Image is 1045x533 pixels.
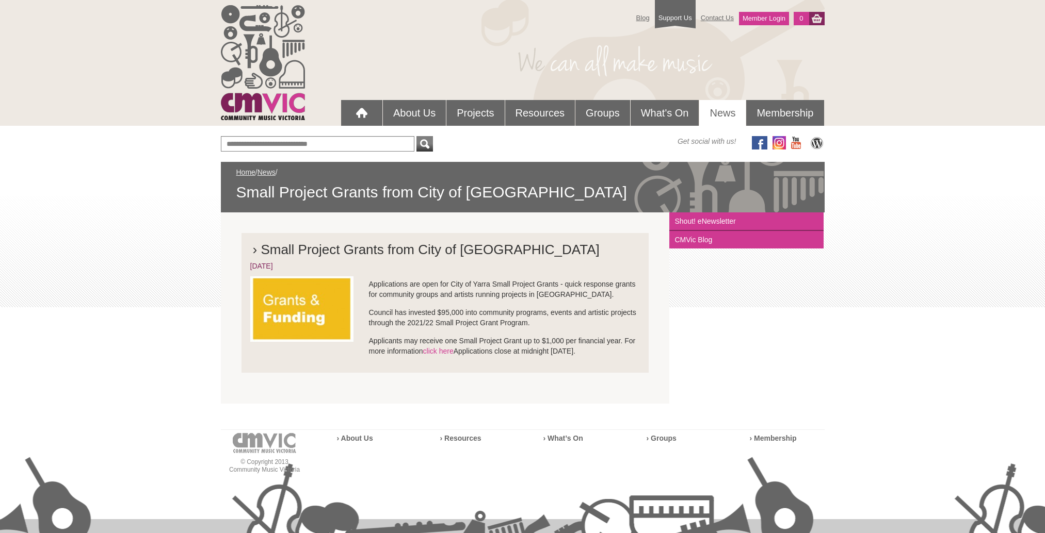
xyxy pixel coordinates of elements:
p: Applications are open for City of Yarra Small Project Grants - quick response grants for communit... [250,279,640,299]
a: Blog [631,9,655,27]
a: News [699,100,746,126]
a: Member Login [739,12,789,25]
a: › Groups [647,434,677,442]
a: 0 [794,12,809,25]
a: Resources [505,100,575,126]
a: › About Us [337,434,373,442]
a: › What’s On [543,434,583,442]
a: Groups [575,100,630,126]
span: Get social with us! [678,136,736,146]
a: CMVic Blog [669,231,824,248]
img: cmvic-logo-footer.png [233,433,296,453]
img: cmvic_logo.png [221,5,305,120]
a: What's On [631,100,699,126]
span: Small Project Grants from City of [GEOGRAPHIC_DATA] [236,182,809,202]
a: Projects [446,100,504,126]
a: Membership [746,100,824,126]
p: Applicants may receive one Small Project Grant up to $1,000 per financial year. For more informat... [250,336,640,356]
p: Council has invested $95,000 into community programs, events and artistic projects through the 20... [250,307,640,328]
a: News [258,168,276,176]
img: CMVic Blog [809,136,825,149]
div: [DATE] [250,261,640,271]
a: Home [236,168,255,176]
a: › Membership [750,434,797,442]
img: Grants_Funding_copy.jpg [250,276,353,342]
div: / / [236,167,809,202]
a: click here [423,347,454,355]
h2: › Small Project Grants from City of [GEOGRAPHIC_DATA] [250,242,640,261]
img: icon-instagram.png [773,136,786,149]
a: Contact Us [696,9,739,27]
a: › Resources [440,434,481,442]
p: © Copyright 2013 Community Music Victoria [221,458,309,474]
a: About Us [383,100,446,126]
a: Shout! eNewsletter [669,212,824,231]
